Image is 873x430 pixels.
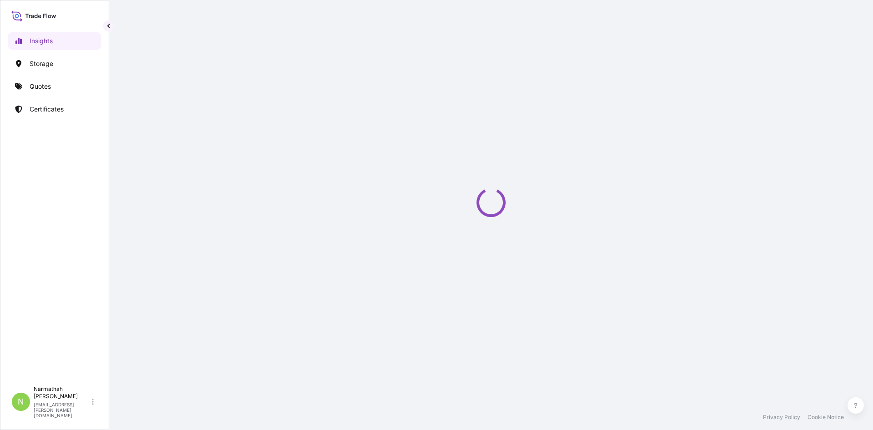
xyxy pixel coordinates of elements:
p: Narmathah [PERSON_NAME] [34,385,90,400]
a: Quotes [8,77,101,96]
a: Certificates [8,100,101,118]
span: N [18,397,24,406]
a: Insights [8,32,101,50]
a: Cookie Notice [808,414,844,421]
p: Storage [30,59,53,68]
p: Insights [30,36,53,46]
p: Quotes [30,82,51,91]
a: Privacy Policy [763,414,800,421]
p: Certificates [30,105,64,114]
a: Storage [8,55,101,73]
p: [EMAIL_ADDRESS][PERSON_NAME][DOMAIN_NAME] [34,402,90,418]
